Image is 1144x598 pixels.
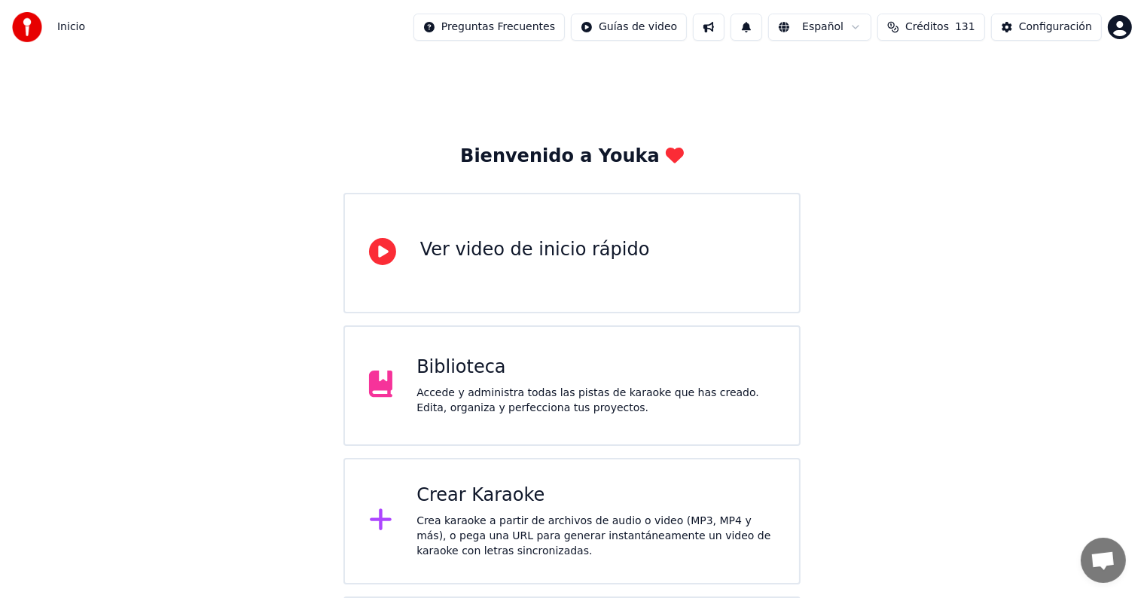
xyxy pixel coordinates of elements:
[1081,538,1126,583] div: Chat abierto
[416,355,775,380] div: Biblioteca
[955,20,975,35] span: 131
[416,514,775,559] div: Crea karaoke a partir de archivos de audio o video (MP3, MP4 y más), o pega una URL para generar ...
[991,14,1102,41] button: Configuración
[1019,20,1092,35] div: Configuración
[12,12,42,42] img: youka
[57,20,85,35] span: Inicio
[416,484,775,508] div: Crear Karaoke
[57,20,85,35] nav: breadcrumb
[877,14,985,41] button: Créditos131
[571,14,687,41] button: Guías de video
[905,20,949,35] span: Créditos
[413,14,565,41] button: Preguntas Frecuentes
[460,145,684,169] div: Bienvenido a Youka
[420,238,650,262] div: Ver video de inicio rápido
[416,386,775,416] div: Accede y administra todas las pistas de karaoke que has creado. Edita, organiza y perfecciona tus...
